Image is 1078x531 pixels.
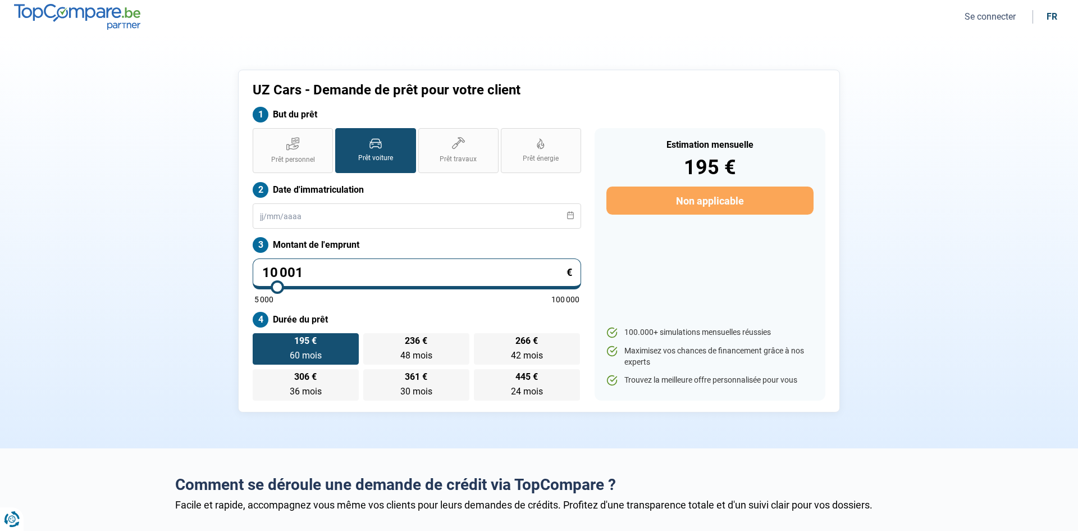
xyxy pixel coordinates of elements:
span: 195 € [294,337,317,346]
span: € [567,267,572,278]
span: 42 mois [511,350,543,361]
span: 24 mois [511,386,543,397]
span: 100 000 [551,296,579,303]
button: Non applicable [606,187,814,215]
label: But du prêt [253,107,581,122]
span: Prêt voiture [358,153,393,163]
div: Estimation mensuelle [606,140,814,149]
input: jj/mm/aaaa [253,203,581,229]
span: 445 € [515,373,538,382]
span: 48 mois [400,350,432,361]
span: Prêt travaux [440,155,477,164]
span: 30 mois [400,386,432,397]
span: 306 € [294,373,317,382]
li: 100.000+ simulations mensuelles réussies [606,327,814,338]
button: Se connecter [961,11,1019,22]
span: 266 € [515,337,538,346]
label: Date d'immatriculation [253,182,581,198]
li: Maximisez vos chances de financement grâce à nos experts [606,346,814,367]
div: 195 € [606,157,814,178]
div: Facile et rapide, accompagnez vous même vos clients pour leurs demandes de crédits. Profitez d'un... [175,499,903,511]
span: 36 mois [290,386,322,397]
span: 361 € [405,373,427,382]
span: 60 mois [290,350,322,361]
h1: UZ Cars - Demande de prêt pour votre client [253,82,679,98]
span: 236 € [405,337,427,346]
label: Durée du prêt [253,312,581,328]
span: Prêt énergie [523,154,559,164]
div: fr [1047,11,1057,22]
img: TopCompare.be [14,4,140,29]
h2: Comment se déroule une demande de crédit via TopCompare ? [175,475,903,494]
label: Montant de l'emprunt [253,237,581,253]
span: 5 000 [254,296,273,303]
li: Trouvez la meilleure offre personnalisée pour vous [606,375,814,386]
span: Prêt personnel [271,155,315,165]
